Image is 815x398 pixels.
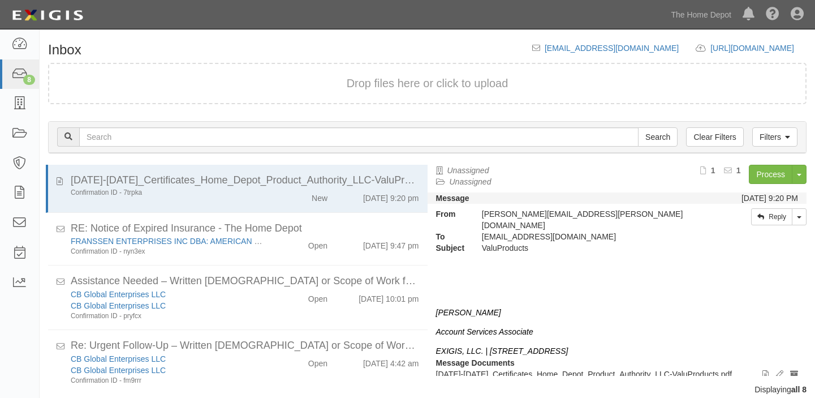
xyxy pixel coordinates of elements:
[71,237,360,246] a: FRANSSEN ENTERPRISES INC DBA: AMERICAN CLEANING TECHNOLOGIES
[40,384,815,395] div: Displaying
[790,371,798,379] i: Archive document
[436,358,515,367] strong: Message Documents
[23,75,35,85] div: 8
[71,274,419,289] div: Assistance Needed – Written Contract or Scope of Work for COI (Home Depot Onboarding)
[308,353,327,369] div: Open
[749,165,792,184] a: Process
[79,127,639,147] input: Search
[71,354,166,363] a: CB Global Enterprises LLC
[775,371,783,379] i: Edit document
[428,231,473,242] strong: To
[762,371,769,379] i: View
[436,327,533,336] i: Account Services Associate
[711,166,715,175] b: 1
[71,188,267,198] div: Confirmation ID - 7trpka
[363,236,419,251] div: [DATE] 9:47 pm
[736,166,741,175] b: 1
[428,242,473,254] strong: Subject
[8,5,87,25] img: logo-5460c22ac91f19d4615b14bd174203de0afe785f0fc80cf4dbbc73dc1793850b.png
[436,369,799,380] p: [DATE]-[DATE]_Certificates_Home_Depot_Product_Authority_LLC-ValuProducts.pdf
[347,75,508,92] button: Drop files here or click to upload
[741,192,798,204] div: [DATE] 9:20 PM
[436,308,501,317] i: [PERSON_NAME]
[312,188,327,204] div: New
[71,173,419,188] div: 2025-2026_Certificates_Home_Depot_Product_Authority_LLC-ValuProducts.pdf
[752,127,797,147] a: Filters
[48,42,81,57] h1: Inbox
[308,236,327,251] div: Open
[71,247,267,256] div: Confirmation ID - nyn3ex
[71,339,419,353] div: Re: Urgent Follow-Up – Written Contract or Scope of Work Needed for COI
[473,231,704,242] div: inbox@thdmerchandising.complianz.com
[751,208,792,225] a: Reply
[545,44,679,53] a: [EMAIL_ADDRESS][DOMAIN_NAME]
[363,188,419,204] div: [DATE] 9:20 pm
[71,311,267,321] div: Confirmation ID - pryfcx
[447,166,489,175] a: Unassigned
[665,3,737,26] a: The Home Depot
[363,353,419,369] div: [DATE] 4:42 am
[308,289,327,305] div: Open
[71,221,419,236] div: RE: Notice of Expired Insurance - The Home Depot
[436,346,568,367] i: EXIGIS, LLC. | [STREET_ADDRESS] |Direct: 646.762.1544|Email:
[686,127,743,147] a: Clear Filters
[428,208,473,220] strong: From
[450,177,491,186] a: Unassigned
[71,290,166,299] a: CB Global Enterprises LLC
[71,301,166,310] a: CB Global Enterprises LLC
[436,194,469,203] strong: Message
[473,242,704,254] div: ValuProducts
[71,376,267,386] div: Confirmation ID - fm9rrr
[638,127,678,147] input: Search
[359,289,419,305] div: [DATE] 10:01 pm
[473,208,704,231] div: [PERSON_NAME][EMAIL_ADDRESS][PERSON_NAME][DOMAIN_NAME]
[791,385,807,394] b: all 8
[766,8,779,22] i: Help Center - Complianz
[710,44,807,53] a: [URL][DOMAIN_NAME]
[71,366,166,375] a: CB Global Enterprises LLC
